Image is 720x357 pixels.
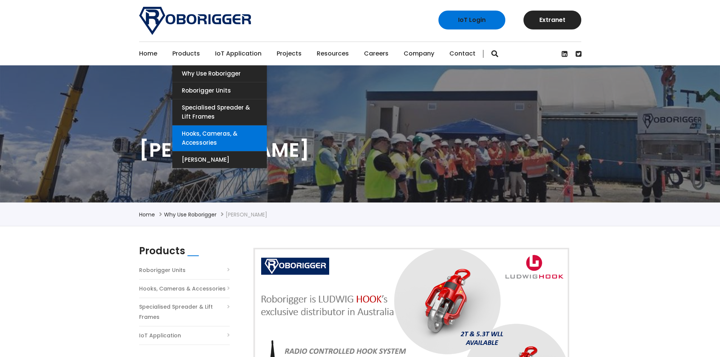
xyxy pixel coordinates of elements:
[172,151,267,168] a: [PERSON_NAME]
[449,42,475,65] a: Contact
[139,7,251,35] img: Roborigger
[215,42,262,65] a: IoT Application
[139,331,181,341] a: IoT Application
[139,265,186,275] a: Roborigger Units
[139,284,226,294] a: Hooks, Cameras & Accessories
[404,42,434,65] a: Company
[438,11,505,29] a: IoT Login
[277,42,302,65] a: Projects
[139,302,230,322] a: Specialised Spreader & Lift Frames
[164,211,217,218] a: Why use Roborigger
[172,82,267,99] a: Roborigger Units
[172,65,267,82] a: Why use Roborigger
[523,11,581,29] a: Extranet
[172,99,267,125] a: Specialised Spreader & Lift Frames
[226,210,267,219] li: [PERSON_NAME]
[364,42,389,65] a: Careers
[172,125,267,151] a: Hooks, Cameras, & Accessories
[317,42,349,65] a: Resources
[139,211,155,218] a: Home
[139,42,157,65] a: Home
[139,137,581,163] h1: [PERSON_NAME]
[172,42,200,65] a: Products
[139,245,185,257] h2: Products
